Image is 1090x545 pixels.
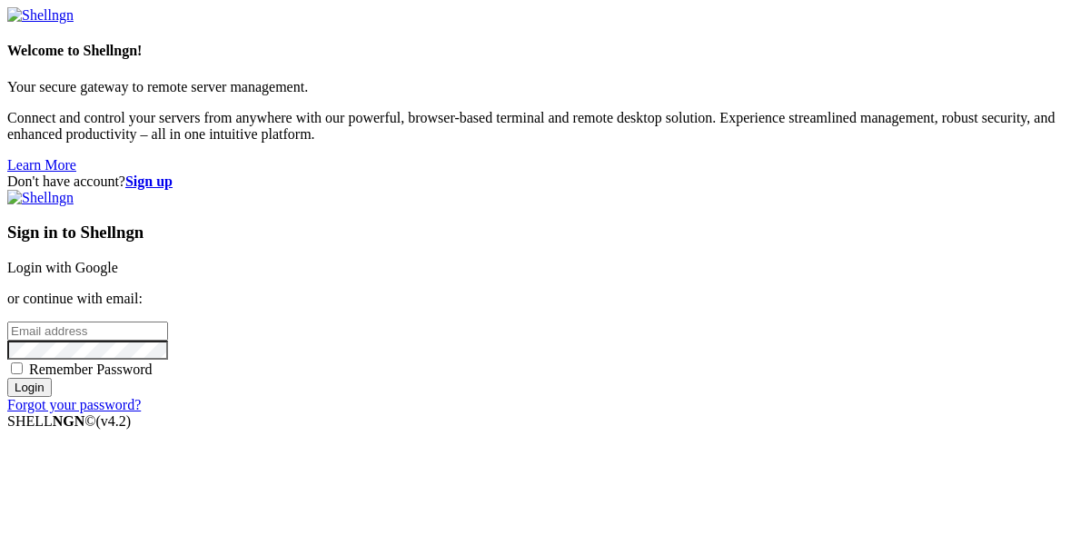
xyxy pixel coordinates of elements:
[7,260,118,275] a: Login with Google
[7,157,76,173] a: Learn More
[7,223,1083,243] h3: Sign in to Shellngn
[53,413,85,429] b: NGN
[29,362,153,377] span: Remember Password
[11,362,23,374] input: Remember Password
[7,378,52,397] input: Login
[7,43,1083,59] h4: Welcome to Shellngn!
[125,173,173,189] a: Sign up
[7,110,1083,143] p: Connect and control your servers from anywhere with our powerful, browser-based terminal and remo...
[96,413,132,429] span: 4.2.0
[7,322,168,341] input: Email address
[7,397,141,412] a: Forgot your password?
[7,7,74,24] img: Shellngn
[7,413,131,429] span: SHELL ©
[7,79,1083,95] p: Your secure gateway to remote server management.
[7,190,74,206] img: Shellngn
[7,291,1083,307] p: or continue with email:
[7,173,1083,190] div: Don't have account?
